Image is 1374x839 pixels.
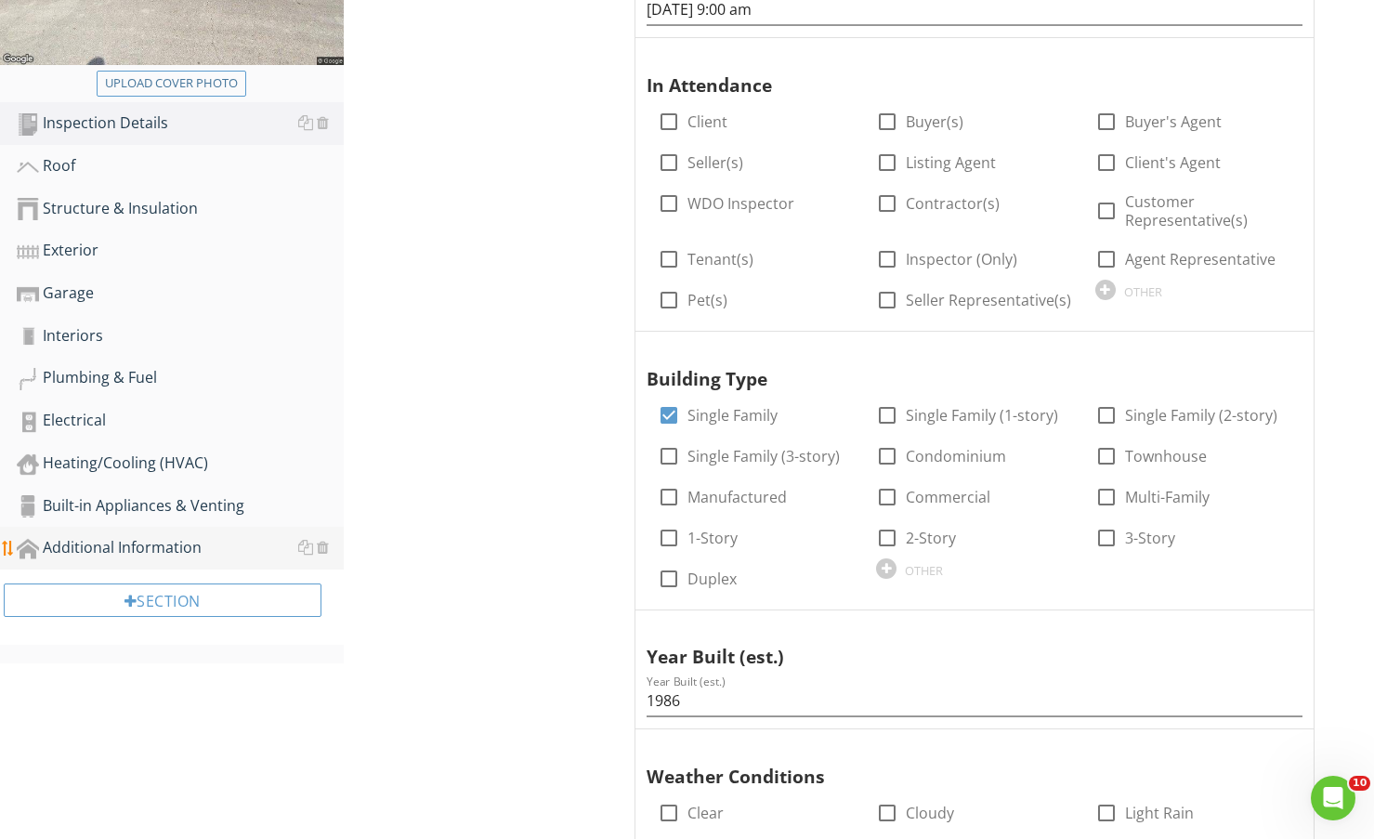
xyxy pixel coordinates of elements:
[647,686,1302,716] input: Year Built (est.)
[1125,192,1291,229] label: Customer Representative(s)
[647,618,1270,672] div: Year Built (est.)
[906,250,1017,269] label: Inspector (Only)
[1125,112,1222,131] label: Buyer's Agent
[105,74,238,93] div: Upload cover photo
[687,529,738,547] label: 1-Story
[1125,804,1194,822] label: Light Rain
[687,194,794,213] label: WDO Inspector
[17,324,344,348] div: Interiors
[687,447,840,465] label: Single Family (3-story)
[906,447,1006,465] label: Condominium
[17,197,344,221] div: Structure & Insulation
[17,366,344,390] div: Plumbing & Fuel
[906,194,1000,213] label: Contractor(s)
[687,250,753,269] label: Tenant(s)
[647,339,1270,393] div: Building Type
[1349,776,1370,791] span: 10
[4,583,321,617] div: Section
[906,112,963,131] label: Buyer(s)
[17,239,344,263] div: Exterior
[687,153,743,172] label: Seller(s)
[1124,284,1162,299] div: OTHER
[906,488,990,506] label: Commercial
[906,291,1071,309] label: Seller Representative(s)
[17,494,344,518] div: Built-in Appliances & Venting
[1125,250,1276,269] label: Agent Representative
[906,406,1058,425] label: Single Family (1-story)
[906,529,956,547] label: 2-Story
[687,488,787,506] label: Manufactured
[687,291,727,309] label: Pet(s)
[1311,776,1355,820] iframe: Intercom live chat
[1125,153,1221,172] label: Client's Agent
[647,46,1270,99] div: In Attendance
[687,804,724,822] label: Clear
[17,536,344,560] div: Additional Information
[17,409,344,433] div: Electrical
[687,570,737,588] label: Duplex
[1125,406,1277,425] label: Single Family (2-story)
[17,111,344,136] div: Inspection Details
[97,71,246,97] button: Upload cover photo
[906,153,996,172] label: Listing Agent
[687,406,778,425] label: Single Family
[1125,447,1207,465] label: Townhouse
[17,154,344,178] div: Roof
[17,452,344,476] div: Heating/Cooling (HVAC)
[1125,488,1210,506] label: Multi-Family
[905,563,943,578] div: OTHER
[687,112,727,131] label: Client
[17,282,344,306] div: Garage
[1125,529,1175,547] label: 3-Story
[906,804,954,822] label: Cloudy
[647,737,1270,791] div: Weather Conditions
